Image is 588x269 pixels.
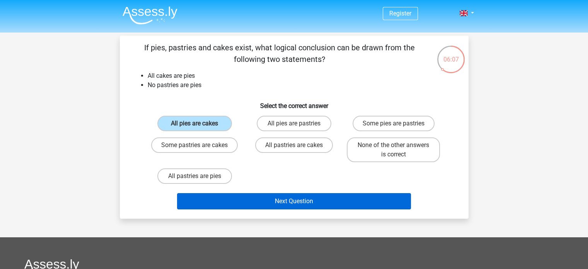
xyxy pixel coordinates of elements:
label: Some pastries are cakes [151,137,238,153]
img: Assessly [123,6,177,24]
li: All cakes are pies [148,71,456,81]
label: All pastries are cakes [255,137,333,153]
label: All pies are cakes [157,116,232,131]
h6: Select the correct answer [132,96,456,110]
label: Some pies are pastries [353,116,435,131]
li: No pastries are pies [148,81,456,90]
label: All pastries are pies [157,168,232,184]
p: If pies, pastries and cakes exist, what logical conclusion can be drawn from the following two st... [132,42,427,65]
label: All pies are pastries [257,116,331,131]
div: 06:07 [436,45,465,64]
label: None of the other answers is correct [347,137,440,162]
button: Next Question [177,193,411,209]
a: Register [389,10,411,17]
